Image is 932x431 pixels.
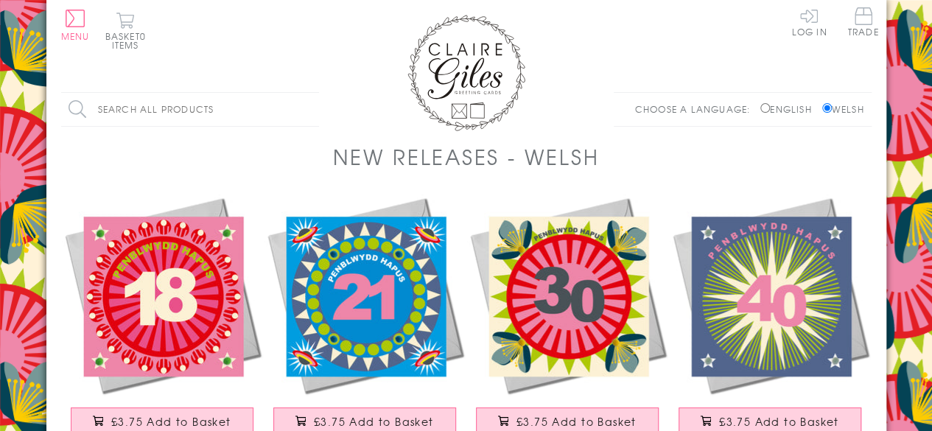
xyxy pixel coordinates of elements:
span: £3.75 Add to Basket [516,414,637,429]
button: Basket0 items [105,12,146,49]
a: Log In [791,7,827,36]
input: Search all products [61,93,319,126]
img: Welsh Age 40 - Starburst, Happy 40th Birthday, Embellished with pompoms [669,194,872,396]
input: Search [304,93,319,126]
input: English [760,103,770,113]
span: 0 items [112,29,146,52]
a: Trade [848,7,879,39]
span: Menu [61,29,90,43]
img: Welsh Age 18 - Pink Circle, Happy 18th Birthday, Embellished with pompoms [61,194,264,396]
img: Welsh Age 21 - Blue Circle, Happy 21st Birthday, Embellished with pompoms [264,194,466,396]
input: Welsh [822,103,832,113]
p: Choose a language: [634,102,757,116]
img: Claire Giles Greetings Cards [407,15,525,131]
button: Menu [61,10,90,41]
span: £3.75 Add to Basket [719,414,839,429]
span: Trade [848,7,879,36]
label: Welsh [822,102,864,116]
label: English [760,102,819,116]
span: £3.75 Add to Basket [314,414,434,429]
img: Welsh Age 30 - Flowers, Happy 30th Birthday, Embellished with pompoms [466,194,669,396]
span: £3.75 Add to Basket [111,414,231,429]
h1: New Releases - Welsh [333,141,599,172]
